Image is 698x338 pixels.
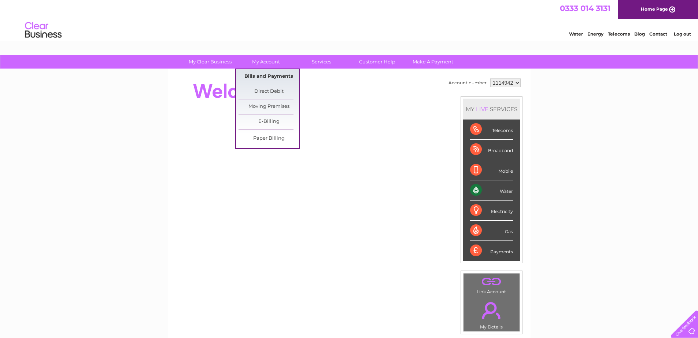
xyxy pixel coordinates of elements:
[291,55,352,69] a: Services
[634,31,645,37] a: Blog
[569,31,583,37] a: Water
[463,296,520,332] td: My Details
[239,84,299,99] a: Direct Debit
[470,180,513,201] div: Water
[447,77,488,89] td: Account number
[180,55,240,69] a: My Clear Business
[25,19,62,41] img: logo.png
[474,106,490,113] div: LIVE
[470,241,513,261] div: Payments
[608,31,630,37] a: Telecoms
[674,31,691,37] a: Log out
[239,69,299,84] a: Bills and Payments
[463,273,520,296] td: Link Account
[470,201,513,221] div: Electricity
[465,298,518,323] a: .
[239,99,299,114] a: Moving Premises
[176,4,522,36] div: Clear Business is a trading name of Verastar Limited (registered in [GEOGRAPHIC_DATA] No. 3667643...
[463,99,520,120] div: MY SERVICES
[465,275,518,288] a: .
[470,140,513,160] div: Broadband
[470,160,513,180] div: Mobile
[239,114,299,129] a: E-Billing
[560,4,610,13] a: 0333 014 3131
[239,131,299,146] a: Paper Billing
[649,31,667,37] a: Contact
[470,120,513,140] div: Telecoms
[403,55,463,69] a: Make A Payment
[347,55,407,69] a: Customer Help
[470,221,513,241] div: Gas
[587,31,603,37] a: Energy
[236,55,296,69] a: My Account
